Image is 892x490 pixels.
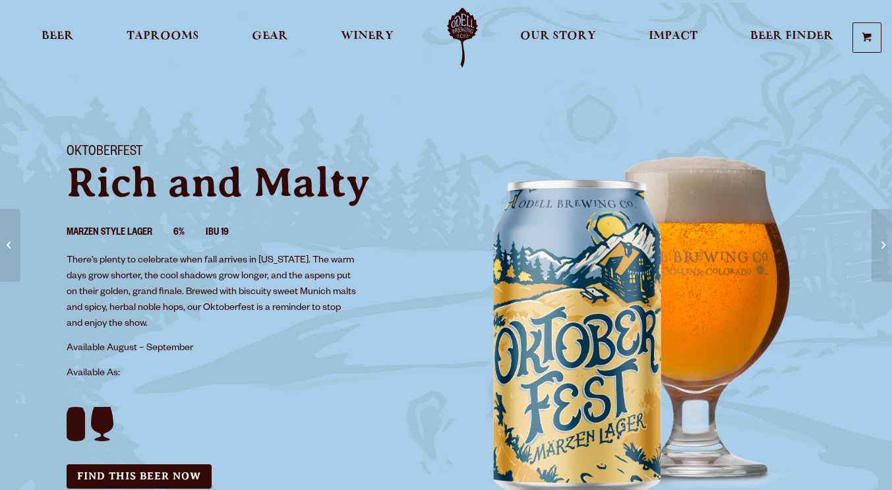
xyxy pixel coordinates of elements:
p: Available August – September [67,341,358,357]
a: Beer Finder [742,8,842,67]
a: Impact [640,8,706,67]
p: Available As: [67,366,431,382]
a: Our Story [512,8,605,67]
a: Odell Home [438,8,487,67]
p: There’s plenty to celebrate when fall arrives in [US_STATE]. The warm days grow shorter, the cool... [67,253,358,332]
span: Taprooms [127,31,199,42]
span: Beer [42,31,74,42]
a: Beer [33,8,82,67]
a: Find this Beer Now [67,464,212,489]
a: Winery [332,8,402,67]
span: Impact [649,31,698,42]
li: Marzen Style Lager [67,225,173,242]
a: Taprooms [118,8,208,67]
span: Beer Finder [750,31,833,42]
span: Our Story [520,31,596,42]
p: Rich and Malty [67,162,431,204]
li: IBU 19 [206,225,250,242]
h1: Oktoberfest [67,144,431,162]
span: Winery [341,31,394,42]
a: Gear [243,8,297,67]
span: Gear [252,31,288,42]
li: 6% [173,225,206,242]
